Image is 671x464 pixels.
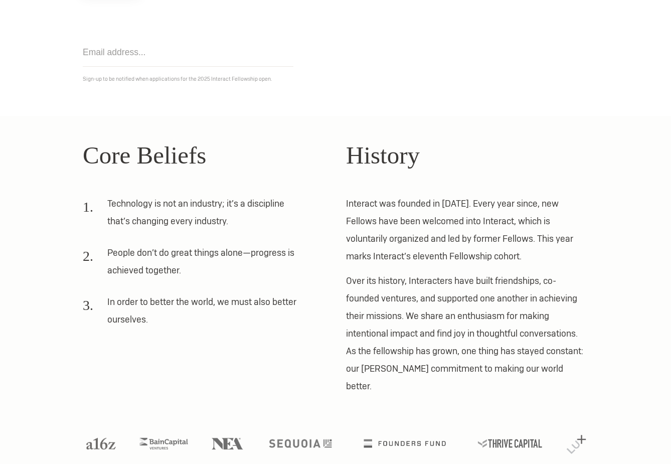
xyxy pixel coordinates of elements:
img: Bain Capital Ventures logo [139,438,188,449]
input: Email address... [83,38,293,67]
p: Over its history, Interacters have built friendships, co-founded ventures, and supported one anot... [346,272,588,395]
img: Thrive Capital logo [478,439,542,447]
h2: History [346,137,588,174]
img: NEA logo [212,438,243,449]
p: Interact was founded in [DATE]. Every year since, new Fellows have been welcomed into Interact, w... [346,195,588,265]
li: In order to better the world, we must also better ourselves. [83,293,304,335]
li: Technology is not an industry; it’s a discipline that’s changing every industry. [83,195,304,237]
li: People don’t do great things alone—progress is achieved together. [83,244,304,286]
p: Sign-up to be notified when applications for the 2025 Interact Fellowship open. [83,74,588,84]
img: A16Z logo [86,438,115,449]
h2: Core Beliefs [83,137,325,174]
img: Sequoia logo [269,439,331,447]
img: Lux Capital logo [567,435,586,454]
img: Founders Fund logo [364,439,445,447]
